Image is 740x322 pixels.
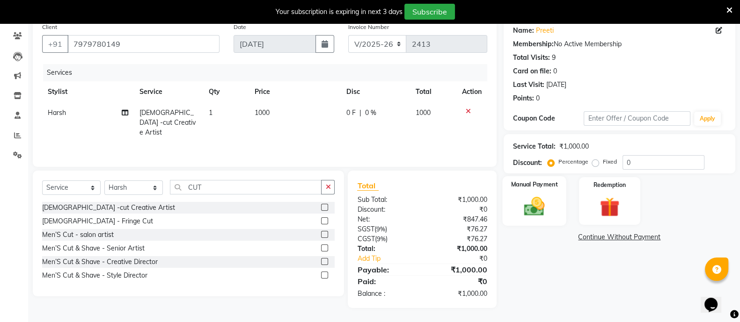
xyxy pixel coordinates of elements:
[513,93,534,103] div: Points:
[42,230,114,240] div: Men’S Cut - salon artist
[376,225,385,233] span: 9%
[694,112,721,126] button: Apply
[346,108,356,118] span: 0 F
[518,194,551,218] img: _cash.svg
[42,216,153,226] div: [DEMOGRAPHIC_DATA] - Fringe Cut
[350,205,422,215] div: Discount:
[67,35,220,53] input: Search by Name/Mobile/Email/Code
[422,276,494,287] div: ₹0
[593,195,625,219] img: _gift.svg
[536,26,554,36] a: Preeti
[422,215,494,224] div: ₹847.46
[422,289,494,299] div: ₹1,000.00
[359,108,361,118] span: |
[422,234,494,244] div: ₹76.27
[249,81,341,102] th: Price
[42,35,68,53] button: +91
[350,215,422,224] div: Net:
[513,39,726,49] div: No Active Membership
[43,64,494,81] div: Services
[48,108,66,117] span: Harsh
[42,243,145,253] div: Men’S Cut & Shave - Senior Artist
[513,66,551,76] div: Card on file:
[357,181,379,191] span: Total
[348,23,389,31] label: Invoice Number
[42,271,147,280] div: Men’S Cut & Shave - Style Director
[593,181,626,189] label: Redemption
[511,180,557,189] label: Manual Payment
[42,257,158,267] div: Men’S Cut & Shave - Creative Director
[350,276,422,287] div: Paid:
[536,93,540,103] div: 0
[559,142,589,151] div: ₹1,000.00
[42,81,134,102] th: Stylist
[350,224,422,234] div: ( )
[422,244,494,254] div: ₹1,000.00
[404,4,455,20] button: Subscribe
[376,235,385,243] span: 9%
[701,285,731,313] iframe: chat widget
[170,180,322,194] input: Search or Scan
[341,81,410,102] th: Disc
[350,254,434,264] a: Add Tip
[513,114,584,123] div: Coupon Code
[357,235,374,243] span: CGST
[513,80,544,90] div: Last Visit:
[276,7,403,17] div: Your subscription is expiring in next 3 days
[506,232,733,242] a: Continue Without Payment
[203,81,249,102] th: Qty
[416,108,431,117] span: 1000
[513,158,542,168] div: Discount:
[558,157,588,166] label: Percentage
[584,111,690,126] input: Enter Offer / Coupon Code
[350,264,422,275] div: Payable:
[350,195,422,205] div: Sub Total:
[234,23,246,31] label: Date
[139,108,196,136] span: [DEMOGRAPHIC_DATA] -cut Creative Artist
[552,53,556,63] div: 9
[42,203,175,213] div: [DEMOGRAPHIC_DATA] -cut Creative Artist
[513,26,534,36] div: Name:
[513,39,554,49] div: Membership:
[410,81,456,102] th: Total
[42,23,57,31] label: Client
[456,81,487,102] th: Action
[513,142,556,151] div: Service Total:
[513,53,550,63] div: Total Visits:
[134,81,203,102] th: Service
[422,195,494,205] div: ₹1,000.00
[603,157,617,166] label: Fixed
[434,254,494,264] div: ₹0
[422,264,494,275] div: ₹1,000.00
[422,224,494,234] div: ₹76.27
[553,66,557,76] div: 0
[546,80,566,90] div: [DATE]
[209,108,212,117] span: 1
[422,205,494,215] div: ₹0
[350,234,422,244] div: ( )
[350,244,422,254] div: Total:
[365,108,376,118] span: 0 %
[357,225,374,233] span: SGST
[350,289,422,299] div: Balance :
[255,108,270,117] span: 1000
